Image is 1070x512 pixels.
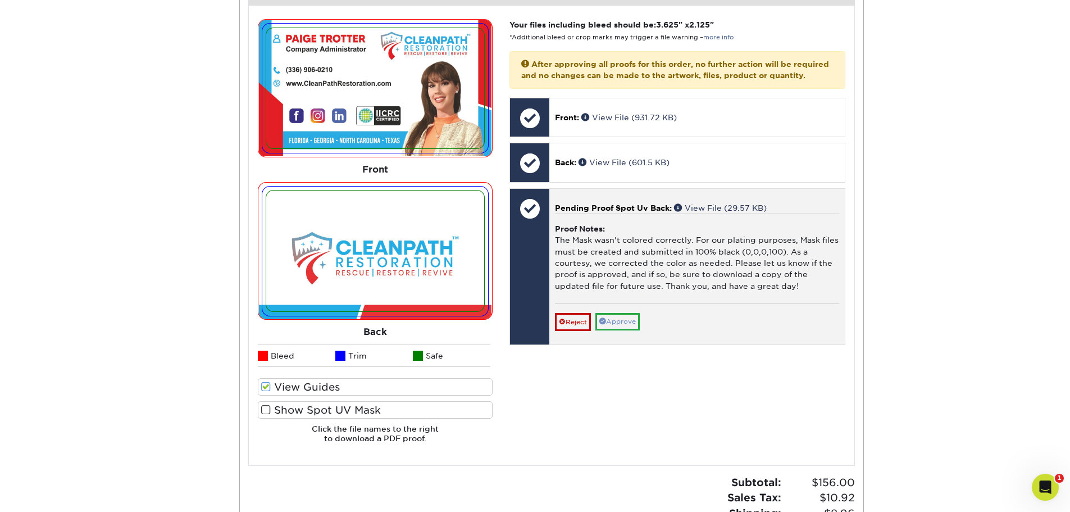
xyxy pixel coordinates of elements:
a: View File (931.72 KB) [581,113,677,122]
a: Reject [555,313,591,331]
div: The Mask wasn't colored correctly. For our plating purposes, Mask files must be created and submi... [555,214,839,303]
li: Bleed [258,345,335,367]
a: more info [703,34,734,41]
span: 1 [1055,474,1064,483]
label: View Guides [258,378,493,396]
span: Pending Proof Spot Uv Back: [555,203,672,212]
span: $10.92 [785,490,855,506]
span: Front: [555,113,579,122]
label: Show Spot UV Mask [258,401,493,419]
strong: Your files including bleed should be: " x " [509,20,714,29]
a: View File (601.5 KB) [579,158,670,167]
h6: Click the file names to the right to download a PDF proof. [258,424,493,452]
a: View File (29.57 KB) [674,203,767,212]
iframe: Google Customer Reviews [3,478,95,508]
iframe: Intercom live chat [1032,474,1059,501]
strong: Sales Tax: [727,491,781,504]
li: Safe [413,345,490,367]
li: Trim [335,345,413,367]
span: $156.00 [785,475,855,491]
span: Back: [555,158,576,167]
div: Back [258,320,493,345]
small: *Additional bleed or crop marks may trigger a file warning – [509,34,734,41]
span: 3.625 [656,20,679,29]
strong: Subtotal: [731,476,781,488]
div: Front [258,157,493,182]
strong: Proof Notes: [555,224,605,233]
strong: After approving all proofs for this order, no further action will be required and no changes can ... [521,60,829,80]
a: Approve [595,313,640,330]
span: 2.125 [689,20,710,29]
